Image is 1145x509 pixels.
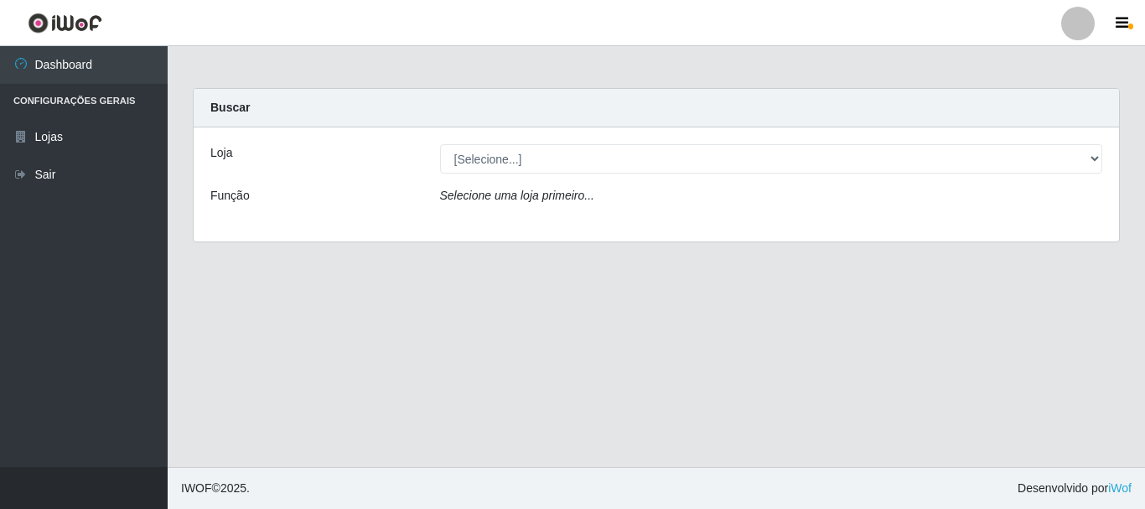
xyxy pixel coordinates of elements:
label: Loja [210,144,232,162]
i: Selecione uma loja primeiro... [440,189,594,202]
strong: Buscar [210,101,250,114]
label: Função [210,187,250,205]
img: CoreUI Logo [28,13,102,34]
a: iWof [1108,481,1132,495]
span: © 2025 . [181,480,250,497]
span: IWOF [181,481,212,495]
span: Desenvolvido por [1018,480,1132,497]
